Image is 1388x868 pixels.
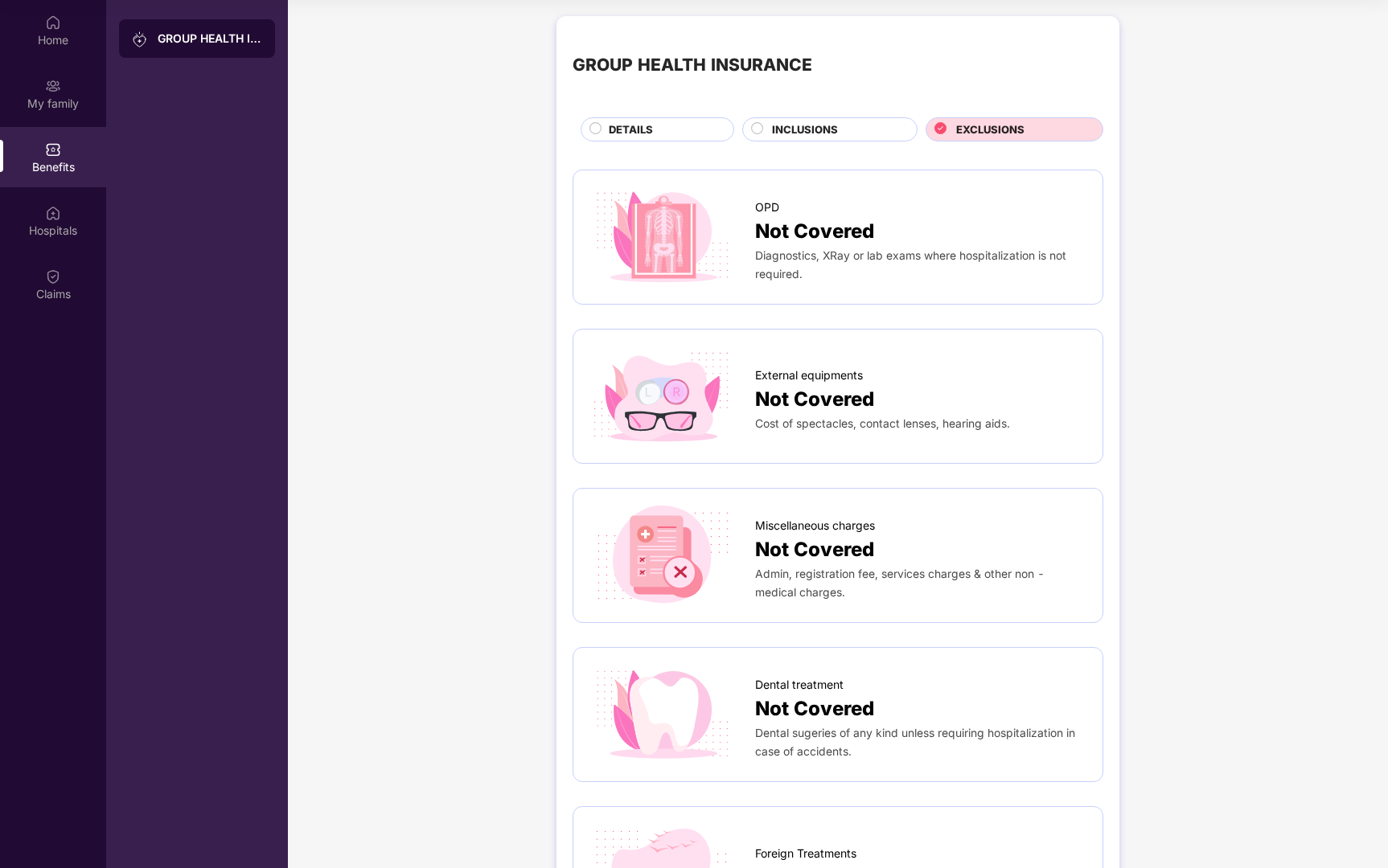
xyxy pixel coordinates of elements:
[755,727,1075,758] span: Dental sugeries of any kind unless requiring hospitalization in case of accidents.
[589,664,735,765] img: icon
[45,141,61,158] img: svg+xml;base64,PHN2ZyBpZD0iQmVuZWZpdHMiIHhtbG5zPSJodHRwOi8vd3d3LnczLm9yZy8yMDAwL3N2ZyIgd2lkdGg9Ij...
[589,186,735,288] img: icon
[956,121,1025,138] span: EXCLUSIONS
[573,51,812,78] div: GROUP HEALTH INSURANCE
[45,78,61,94] img: svg+xml;base64,PHN2ZyB3aWR0aD0iMjAiIGhlaWdodD0iMjAiIHZpZXdCb3g9IjAgMCAyMCAyMCIgZmlsbD0ibm9uZSIgeG...
[755,384,874,415] span: Not Covered
[772,121,838,138] span: INCLUSIONS
[609,121,653,138] span: DETAILS
[45,205,61,221] img: svg+xml;base64,PHN2ZyBpZD0iSG9zcGl0YWxzIiB4bWxucz0iaHR0cDovL3d3dy53My5vcmcvMjAwMC9zdmciIHdpZHRoPS...
[755,845,856,862] span: Foreign Treatments
[45,268,61,285] img: svg+xml;base64,PHN2ZyBpZD0iQ2xhaW0iIHhtbG5zPSJodHRwOi8vd3d3LnczLm9yZy8yMDAwL3N2ZyIgd2lkdGg9IjIwIi...
[755,417,1010,430] span: Cost of spectacles, contact lenses, hearing aids.
[132,31,148,47] img: svg+xml;base64,PHN2ZyB3aWR0aD0iMjAiIGhlaWdodD0iMjAiIHZpZXdCb3g9IjAgMCAyMCAyMCIgZmlsbD0ibm9uZSIgeG...
[755,676,844,694] span: Dental treatment
[755,567,1045,599] span: Admin, registration fee, services charges & other non - medical charges.
[755,694,874,724] span: Not Covered
[158,31,262,47] div: GROUP HEALTH INSURANCE
[755,366,863,384] span: External equipments
[755,216,874,247] span: Not Covered
[45,14,61,31] img: svg+xml;base64,PHN2ZyBpZD0iSG9tZSIgeG1sbnM9Imh0dHA6Ly93d3cudzMub3JnLzIwMDAvc3ZnIiB3aWR0aD0iMjAiIG...
[589,505,735,606] img: icon
[755,517,875,534] span: Miscellaneous charges
[755,249,1066,280] span: Diagnostics, XRay or lab exams where hospitalization is not required.
[589,346,735,447] img: icon
[755,199,779,216] span: OPD
[755,534,874,565] span: Not Covered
